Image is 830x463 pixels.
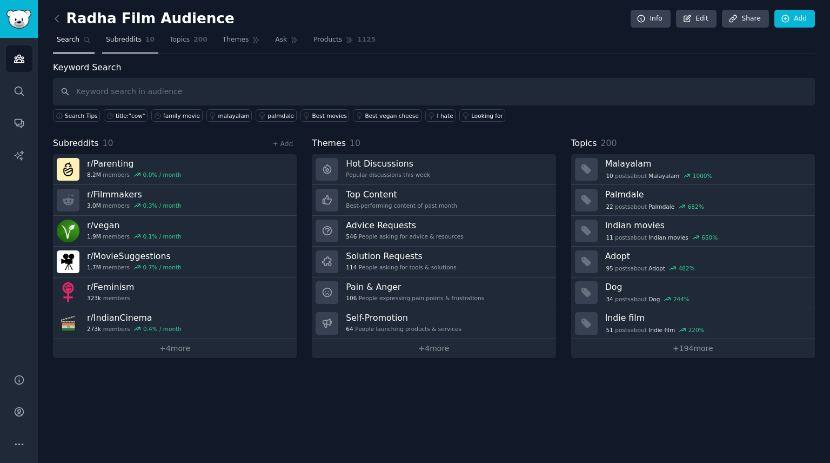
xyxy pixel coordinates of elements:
[357,35,376,45] span: 1125
[648,295,660,303] span: Dog
[606,234,613,241] span: 11
[346,171,430,178] div: Popular discussions this week
[87,250,182,262] h3: r/ MovieSuggestions
[102,31,158,54] a: Subreddits10
[312,185,555,216] a: Top ContentBest-performing content of past month
[143,263,182,271] div: 0.7 % / month
[346,250,456,262] h3: Solution Requests
[346,294,357,302] span: 106
[648,326,675,334] span: Indie film
[267,112,294,120] div: palmdale
[145,35,155,45] span: 10
[310,31,379,54] a: Products1125
[143,171,182,178] div: 0.0 % / month
[53,109,100,122] button: Search Tips
[87,294,134,302] div: members
[87,233,182,240] div: members
[346,325,461,333] div: People launching products & services
[346,233,357,240] span: 546
[143,233,182,240] div: 0.1 % / month
[57,35,79,45] span: Search
[605,294,691,304] div: post s about
[166,31,211,54] a: Topics200
[605,325,706,335] div: post s about
[606,295,613,303] span: 34
[87,281,134,293] h3: r/ Feminism
[87,263,101,271] span: 1.7M
[57,312,79,335] img: IndianCinema
[256,109,296,122] a: palmdale
[87,202,101,209] span: 3.0M
[312,154,555,185] a: Hot DiscussionsPopular discussions this week
[223,35,249,45] span: Themes
[53,31,95,54] a: Search
[648,234,688,241] span: Indian movies
[774,10,815,28] a: Add
[87,189,182,200] h3: r/ Filmmakers
[605,263,696,273] div: post s about
[271,31,302,54] a: Ask
[459,109,505,122] a: Looking for
[600,138,617,148] span: 200
[437,112,453,120] div: I hate
[571,247,815,277] a: Adopt95postsaboutAdopt482%
[648,203,674,210] span: Palmdale
[346,294,484,302] div: People expressing pain points & frustrations
[170,35,190,45] span: Topics
[53,308,297,339] a: r/IndianCinema273kmembers0.4% / month
[346,220,463,231] h3: Advice Requests
[679,264,695,272] div: 482 %
[571,339,815,358] a: +194more
[722,10,768,28] a: Share
[218,112,250,120] div: malayalam
[57,281,79,304] img: Feminism
[6,10,31,29] img: GummySearch logo
[206,109,252,122] a: malayalam
[605,250,807,262] h3: Adopt
[53,62,121,72] label: Keyword Search
[65,112,98,120] span: Search Tips
[53,339,297,358] a: +4more
[571,277,815,308] a: Dog34postsaboutDog244%
[143,325,182,333] div: 0.4 % / month
[605,312,807,323] h3: Indie film
[693,172,713,180] div: 1000 %
[312,247,555,277] a: Solution Requests114People asking for tools & solutions
[688,326,705,334] div: 220 %
[300,109,350,122] a: Best movies
[350,138,360,148] span: 10
[606,172,613,180] span: 10
[312,112,347,120] div: Best movies
[631,10,671,28] a: Info
[688,203,704,210] div: 682 %
[57,250,79,273] img: MovieSuggestions
[87,220,182,231] h3: r/ vegan
[313,35,342,45] span: Products
[87,233,101,240] span: 1.9M
[605,189,807,200] h3: Palmdale
[471,112,503,120] div: Looking for
[87,294,101,302] span: 323k
[312,308,555,339] a: Self-Promotion64People launching products & services
[53,216,297,247] a: r/vegan1.9Mmembers0.1% / month
[346,325,353,333] span: 64
[571,216,815,247] a: Indian movies11postsaboutIndian movies650%
[53,137,99,150] span: Subreddits
[57,220,79,242] img: vegan
[275,35,287,45] span: Ask
[312,216,555,247] a: Advice Requests546People asking for advice & resources
[312,339,555,358] a: +4more
[605,171,714,181] div: post s about
[106,35,142,45] span: Subreddits
[87,171,182,178] div: members
[272,140,293,148] a: + Add
[606,264,613,272] span: 95
[116,112,145,120] div: title:"cow"
[571,137,597,150] span: Topics
[571,308,815,339] a: Indie film51postsaboutIndie film220%
[648,264,665,272] span: Adopt
[53,277,297,308] a: r/Feminism323kmembers
[606,326,613,334] span: 51
[346,233,463,240] div: People asking for advice & resources
[673,295,690,303] div: 244 %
